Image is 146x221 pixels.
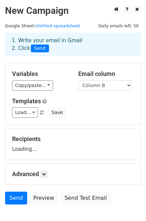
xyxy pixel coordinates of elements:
[35,23,80,28] a: Untitled spreadsheet
[5,23,80,28] small: Google Sheet:
[96,22,141,30] span: Daily emails left: 50
[78,70,134,78] h5: Email column
[12,70,68,78] h5: Variables
[29,192,58,204] a: Preview
[12,170,134,178] h5: Advanced
[12,80,53,91] a: Copy/paste...
[12,98,41,105] a: Templates
[96,23,141,28] a: Daily emails left: 50
[12,135,134,143] h5: Recipients
[60,192,111,204] a: Send Test Email
[7,37,139,52] div: 1. Write your email in Gmail 2. Click
[12,107,38,118] a: Load...
[12,135,134,153] div: Loading...
[31,45,49,53] span: Send
[5,5,141,17] h2: New Campaign
[48,107,66,118] button: Save
[5,192,27,204] a: Send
